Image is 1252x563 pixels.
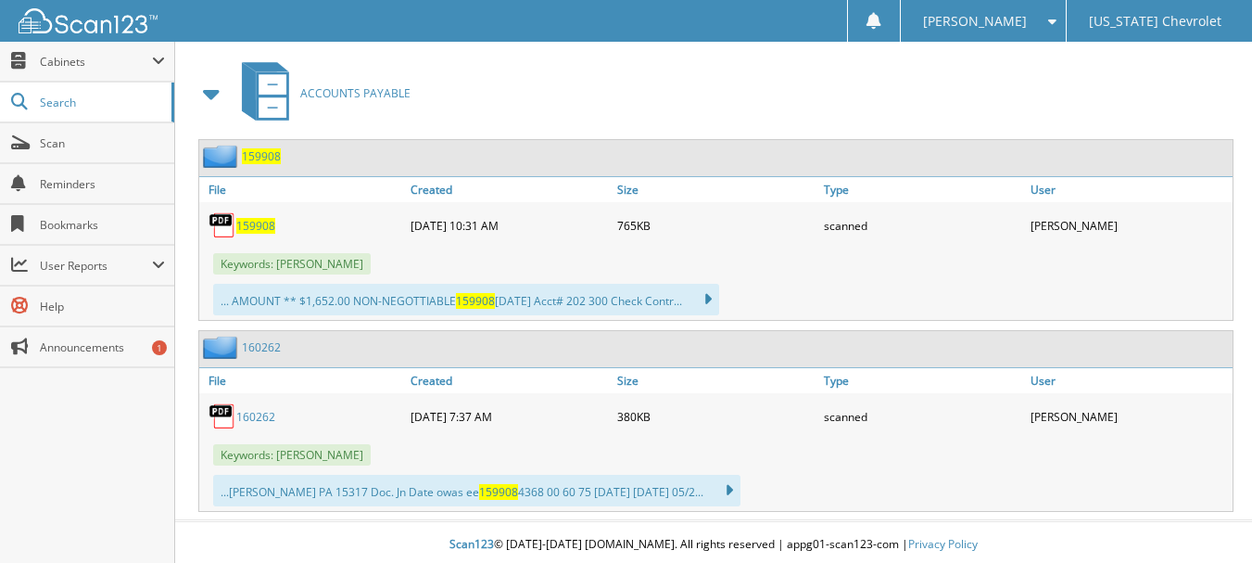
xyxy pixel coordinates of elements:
span: Reminders [40,176,165,192]
a: Privacy Policy [908,536,978,552]
img: PDF.png [209,403,236,430]
span: Scan [40,135,165,151]
a: Size [613,177,819,202]
span: Keywords: [PERSON_NAME] [213,444,371,466]
div: [PERSON_NAME] [1026,398,1233,435]
div: [DATE] 10:31 AM [406,207,613,244]
span: Help [40,299,165,314]
div: scanned [819,398,1026,435]
div: [DATE] 7:37 AM [406,398,613,435]
span: 159908 [456,293,495,309]
a: File [199,177,406,202]
img: scan123-logo-white.svg [19,8,158,33]
a: Created [406,368,613,393]
span: ACCOUNTS PAYABLE [300,85,411,101]
div: ...[PERSON_NAME] PA 15317 Doc. Jn Date owas ee 4368 00 60 75 [DATE] [DATE] 05/2... [213,475,740,506]
span: Scan123 [449,536,494,552]
span: 159908 [479,484,518,500]
a: Type [819,177,1026,202]
span: [PERSON_NAME] [923,16,1027,27]
span: Announcements [40,339,165,355]
a: Size [613,368,819,393]
a: 160262 [236,409,275,425]
a: Created [406,177,613,202]
img: folder2.png [203,336,242,359]
span: Bookmarks [40,217,165,233]
a: ACCOUNTS PAYABLE [231,57,411,130]
div: [PERSON_NAME] [1026,207,1233,244]
div: 1 [152,340,167,355]
a: User [1026,177,1233,202]
a: Type [819,368,1026,393]
span: [US_STATE] Chevrolet [1089,16,1221,27]
div: 380KB [613,398,819,435]
span: Cabinets [40,54,152,70]
div: ... AMOUNT ** $1,652.00 NON-NEGOTTIABLE [DATE] Acct# 202 300 Check Contr... [213,284,719,315]
img: PDF.png [209,211,236,239]
span: Keywords: [PERSON_NAME] [213,253,371,275]
a: File [199,368,406,393]
a: 159908 [236,218,275,234]
div: scanned [819,207,1026,244]
span: Search [40,95,162,110]
a: 160262 [242,339,281,355]
span: User Reports [40,258,152,274]
a: 159908 [242,148,281,164]
a: User [1026,368,1233,393]
img: folder2.png [203,145,242,168]
div: 765KB [613,207,819,244]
